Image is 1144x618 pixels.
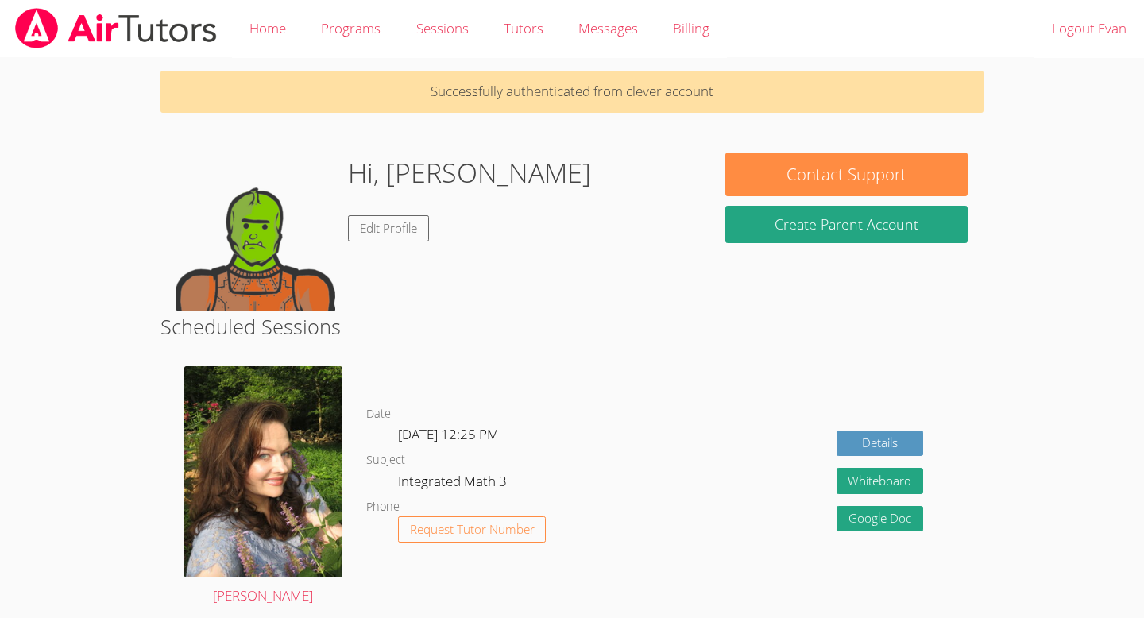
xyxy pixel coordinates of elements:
[578,19,638,37] span: Messages
[348,215,429,241] a: Edit Profile
[160,311,984,342] h2: Scheduled Sessions
[366,404,391,424] dt: Date
[184,366,342,607] a: [PERSON_NAME]
[398,425,499,443] span: [DATE] 12:25 PM
[837,506,924,532] a: Google Doc
[725,206,967,243] button: Create Parent Account
[410,523,535,535] span: Request Tutor Number
[837,468,924,494] button: Whiteboard
[837,431,924,457] a: Details
[366,450,405,470] dt: Subject
[366,497,400,517] dt: Phone
[176,153,335,311] img: default.png
[160,71,984,113] p: Successfully authenticated from clever account
[348,153,591,193] h1: Hi, [PERSON_NAME]
[184,366,342,577] img: a.JPG
[398,516,547,543] button: Request Tutor Number
[14,8,218,48] img: airtutors_banner-c4298cdbf04f3fff15de1276eac7730deb9818008684d7c2e4769d2f7ddbe033.png
[725,153,967,196] button: Contact Support
[398,470,510,497] dd: Integrated Math 3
